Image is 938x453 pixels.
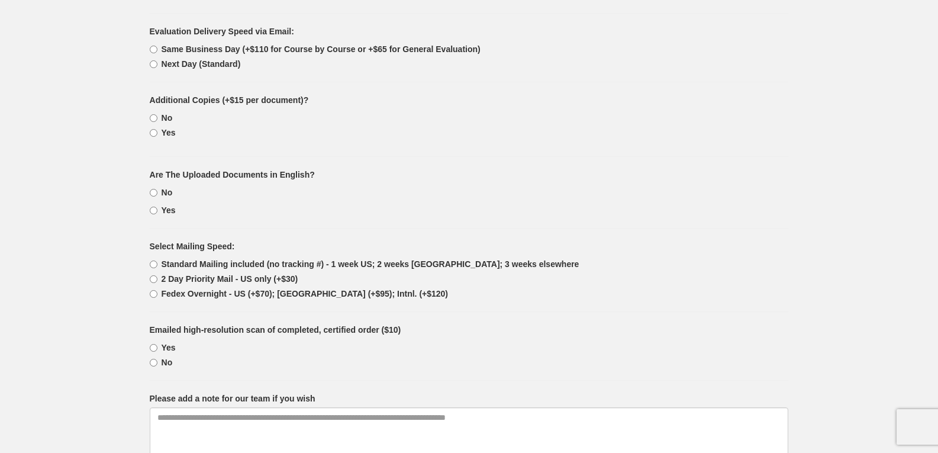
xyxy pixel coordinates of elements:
[150,325,401,335] b: Emailed high-resolution scan of completed, certified order ($10)
[150,170,315,179] b: Are The Uploaded Documents in English?
[162,128,176,137] b: Yes
[150,60,157,68] input: Next Day (Standard)
[150,189,157,197] input: No
[162,289,449,298] b: Fedex Overnight - US (+$70); [GEOGRAPHIC_DATA] (+$95); Intnl. (+$120)
[162,59,241,69] b: Next Day (Standard)
[150,344,157,352] input: Yes
[706,30,938,453] iframe: LiveChat chat widget
[150,290,157,298] input: Fedex Overnight - US (+$70); [GEOGRAPHIC_DATA] (+$95); Intnl. (+$120)
[150,261,157,268] input: Standard Mailing included (no tracking #) - 1 week US; 2 weeks [GEOGRAPHIC_DATA]; 3 weeks elsewhere
[150,207,157,214] input: Yes
[150,114,157,122] input: No
[162,274,298,284] b: 2 Day Priority Mail - US only (+$30)
[150,393,315,404] label: Please add a note for our team if you wish
[162,44,481,54] b: Same Business Day (+$110 for Course by Course or +$65 for General Evaluation)
[150,242,235,251] b: Select Mailing Speed:
[162,188,173,197] b: No
[162,343,176,352] b: Yes
[162,205,176,215] b: Yes
[150,46,157,53] input: Same Business Day (+$110 for Course by Course or +$65 for General Evaluation)
[150,95,309,105] b: Additional Copies (+$15 per document)?
[150,129,157,137] input: Yes
[150,359,157,367] input: No
[162,113,173,123] b: No
[162,259,579,269] b: Standard Mailing included (no tracking #) - 1 week US; 2 weeks [GEOGRAPHIC_DATA]; 3 weeks elsewhere
[150,275,157,283] input: 2 Day Priority Mail - US only (+$30)
[162,358,173,367] b: No
[150,27,294,36] b: Evaluation Delivery Speed via Email:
